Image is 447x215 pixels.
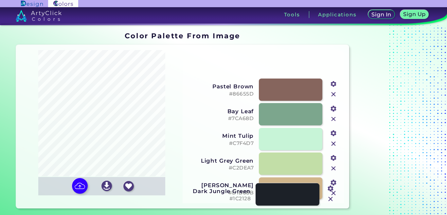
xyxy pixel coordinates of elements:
h3: Mint Tulip [187,133,254,139]
h1: Color Palette From Image [125,31,241,41]
h5: Sign Up [404,12,425,17]
h5: #86655D [187,91,254,97]
img: icon_close.svg [326,195,335,203]
a: Sign Up [402,10,427,19]
img: icon_favourite_white.svg [123,181,134,191]
h5: #C2DEA7 [187,165,254,171]
h3: Tools [284,12,300,17]
img: ArtyClick Design logo [21,1,43,7]
h5: #7CA68D [187,116,254,122]
img: logo_artyclick_colors_white.svg [16,10,62,22]
img: icon_close.svg [329,139,338,148]
h3: Dark Jungle Green [184,188,251,194]
iframe: Advertisement [352,29,434,211]
img: icon_close.svg [329,115,338,123]
h3: Light Grey Green [187,157,254,164]
img: icon picture [72,178,88,194]
h5: Sign In [372,12,390,17]
h5: #1C2128 [184,196,251,202]
img: icon_close.svg [329,164,338,173]
img: icon_close.svg [329,90,338,99]
img: icon_download_white.svg [101,181,112,191]
a: Sign In [369,10,394,19]
h3: Bay Leaf [187,108,254,115]
h5: #C7F4D7 [187,140,254,147]
h3: Applications [318,12,356,17]
h3: Pastel Brown [187,83,254,90]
